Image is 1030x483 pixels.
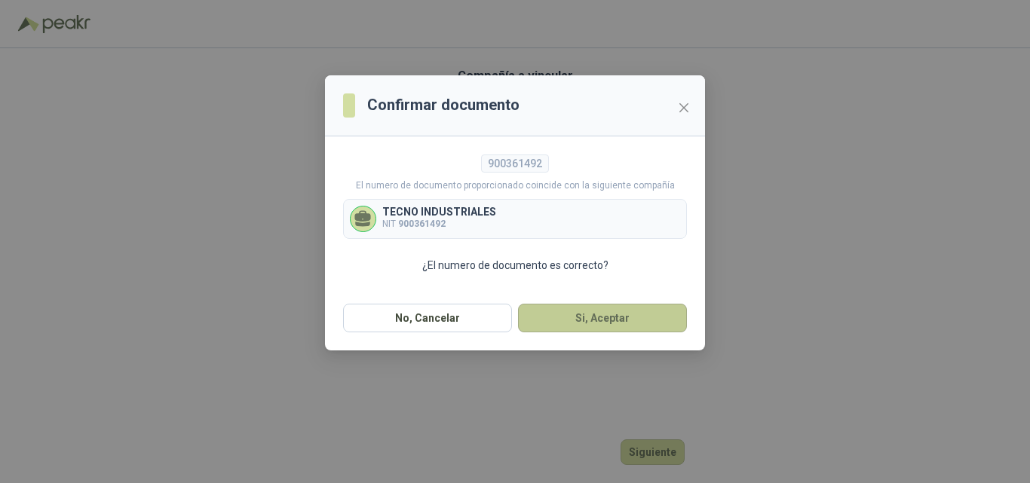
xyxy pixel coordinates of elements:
span: close [678,102,690,114]
button: Close [672,96,696,120]
p: NIT [382,217,496,231]
p: El numero de documento proporcionado coincide con la siguiente compañía [343,179,687,193]
b: 900361492 [398,219,446,229]
button: Si, Aceptar [518,304,687,332]
button: No, Cancelar [343,304,512,332]
p: TECNO INDUSTRIALES [382,206,496,217]
p: ¿El numero de documento es correcto? [343,257,687,274]
div: 900361492 [481,154,549,173]
h3: Confirmar documento [367,93,520,117]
